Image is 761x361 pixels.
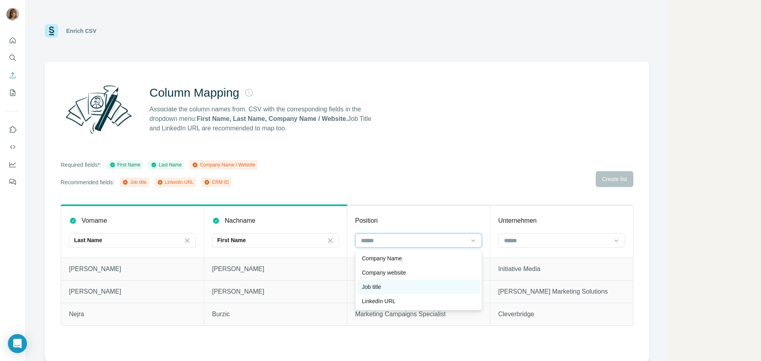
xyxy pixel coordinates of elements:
[6,33,19,48] button: Quick start
[217,236,246,244] p: First Name
[6,51,19,65] button: Search
[362,254,402,262] p: Company Name
[355,216,378,225] p: Position
[6,8,19,21] img: Avatar
[66,27,96,35] div: Enrich CSV
[6,68,19,82] button: Enrich CSV
[212,287,339,296] p: [PERSON_NAME]
[69,287,196,296] p: [PERSON_NAME]
[362,297,396,305] p: LinkedIn URL
[197,115,348,122] strong: First Name, Last Name, Company Name / Website.
[61,81,137,138] img: Surfe Illustration - Column Mapping
[498,309,625,319] p: Cleverbridge
[61,178,114,186] p: Recommended fields:
[355,309,482,319] p: Marketing Campaigns Specialist
[151,161,182,168] div: Last Name
[362,269,406,277] p: Company website
[498,287,625,296] p: [PERSON_NAME] Marketing Solutions
[6,86,19,100] button: My lists
[6,122,19,137] button: Use Surfe on LinkedIn
[6,157,19,172] button: Dashboard
[122,179,146,186] div: Job title
[69,264,196,274] p: [PERSON_NAME]
[498,216,537,225] p: Unternehmen
[204,179,229,186] div: CRM ID
[212,264,339,274] p: [PERSON_NAME]
[362,283,381,291] p: Job title
[8,334,27,353] div: Open Intercom Messenger
[69,309,196,319] p: Nejra
[6,140,19,154] button: Use Surfe API
[82,216,107,225] p: Vorname
[225,216,255,225] p: Nachname
[109,161,141,168] div: First Name
[61,161,101,169] p: Required fields*:
[192,161,255,168] div: Company Name / Website
[149,105,379,133] p: Associate the column names from. CSV with the corresponding fields in the dropdown menu: Job Titl...
[6,175,19,189] button: Feedback
[212,309,339,319] p: Burzic
[149,86,239,100] h2: Column Mapping
[157,179,194,186] div: LinkedIn URL
[45,24,58,38] img: Surfe Logo
[498,264,625,274] p: Initiative Media
[74,236,102,244] p: Last Name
